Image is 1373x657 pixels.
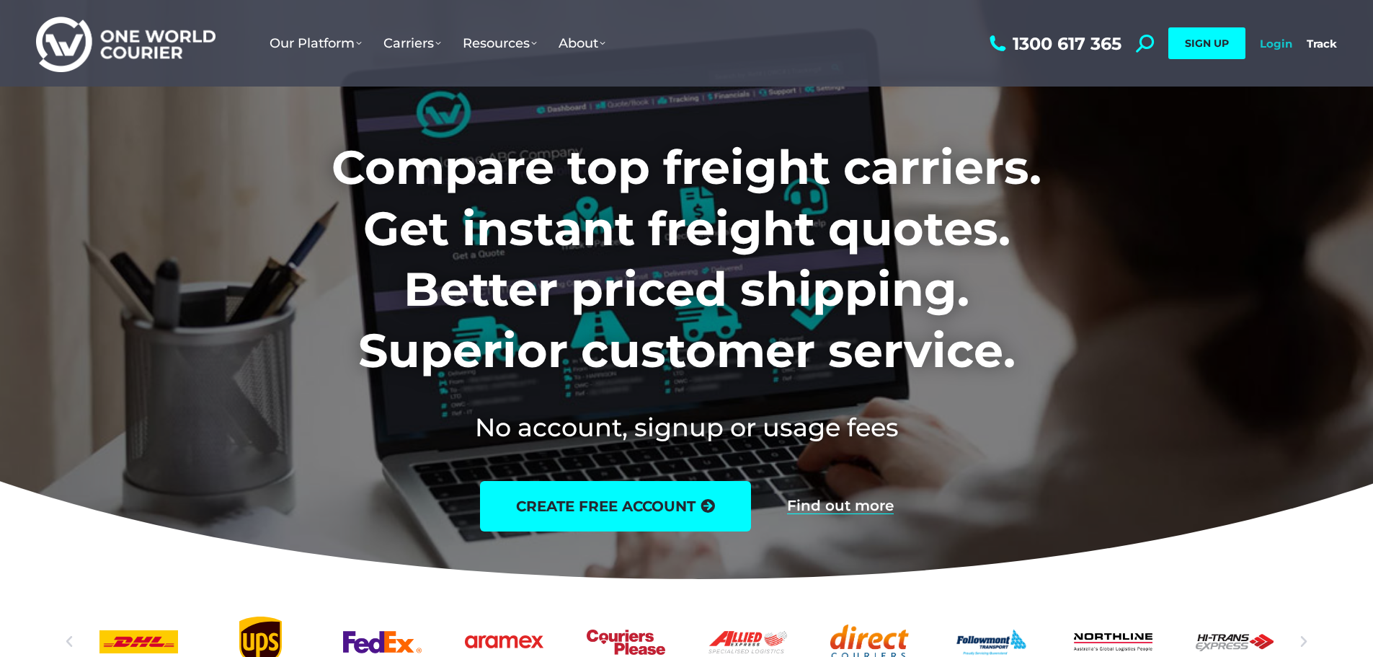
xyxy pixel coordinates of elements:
[787,498,894,514] a: Find out more
[1307,37,1337,50] a: Track
[1185,37,1229,50] span: SIGN UP
[986,35,1121,53] a: 1300 617 365
[259,21,373,66] a: Our Platform
[373,21,452,66] a: Carriers
[463,35,537,51] span: Resources
[1168,27,1245,59] a: SIGN UP
[36,14,215,73] img: One World Courier
[270,35,362,51] span: Our Platform
[452,21,548,66] a: Resources
[480,481,751,532] a: create free account
[548,21,616,66] a: About
[1260,37,1292,50] a: Login
[236,137,1137,381] h1: Compare top freight carriers. Get instant freight quotes. Better priced shipping. Superior custom...
[383,35,441,51] span: Carriers
[559,35,605,51] span: About
[236,410,1137,445] h2: No account, signup or usage fees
